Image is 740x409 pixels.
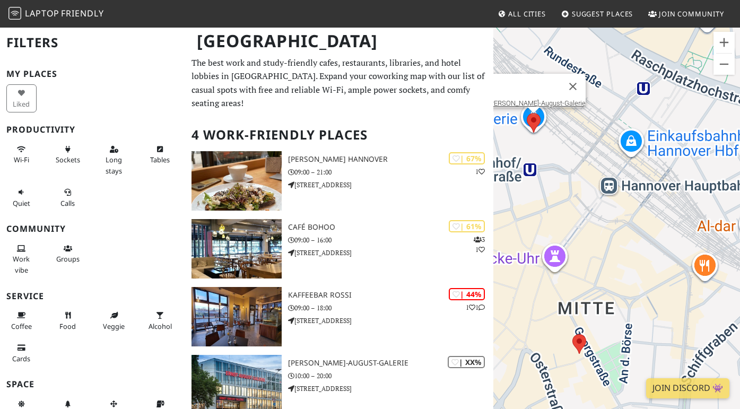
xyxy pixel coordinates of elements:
button: Food [53,307,83,335]
p: [STREET_ADDRESS] [288,248,494,258]
span: Work-friendly tables [150,155,170,164]
button: Work vibe [6,240,37,279]
span: Long stays [106,155,122,175]
h3: [PERSON_NAME]-August-Galerie [288,359,494,368]
h1: [GEOGRAPHIC_DATA] [188,27,491,56]
img: LaptopFriendly [8,7,21,20]
a: LaptopFriendly LaptopFriendly [8,5,104,23]
button: Quiet [6,184,37,212]
h3: Productivity [6,125,179,135]
span: Power sockets [56,155,80,164]
button: Coffee [6,307,37,335]
p: [STREET_ADDRESS] [288,384,494,394]
span: Veggie [103,321,125,331]
h3: [PERSON_NAME] Hannover [288,155,494,164]
div: | XX% [448,356,485,368]
button: Cards [6,339,37,367]
span: Stable Wi-Fi [14,155,29,164]
span: Laptop [25,7,59,19]
p: [STREET_ADDRESS] [288,316,494,326]
span: Suggest Places [572,9,633,19]
a: BoBo Hannover | 67% 1 [PERSON_NAME] Hannover 09:00 – 21:00 [STREET_ADDRESS] [185,151,493,211]
span: Coffee [11,321,32,331]
span: All Cities [508,9,546,19]
span: Friendly [61,7,103,19]
a: Kaffeebar Rossi | 44% 11 Kaffeebar Rossi 09:00 – 18:00 [STREET_ADDRESS] [185,287,493,346]
p: 10:00 – 20:00 [288,371,494,381]
button: Zoom in [713,32,735,53]
h3: My Places [6,69,179,79]
a: Suggest Places [557,4,638,23]
span: Video/audio calls [60,198,75,208]
h3: Space [6,379,179,389]
img: Kaffeebar Rossi [191,287,282,346]
div: | 61% [449,220,485,232]
a: [PERSON_NAME]-August-Galerie [488,99,586,107]
div: | 67% [449,152,485,164]
p: 3 1 [474,234,485,255]
h3: Community [6,224,179,234]
h3: Service [6,291,179,301]
span: Group tables [56,254,80,264]
img: Café Bohoo [191,219,282,279]
button: Alcohol [145,307,176,335]
button: Close [560,74,586,99]
h3: Café Bohoo [288,223,494,232]
a: Join Discord 👾 [646,378,729,398]
a: All Cities [493,4,550,23]
h2: 4 Work-Friendly Places [191,119,487,151]
p: The best work and study-friendly cafes, restaurants, libraries, and hotel lobbies in [GEOGRAPHIC_... [191,56,487,110]
a: Join Community [644,4,728,23]
span: Credit cards [12,354,30,363]
button: Sockets [53,141,83,169]
span: People working [13,254,30,274]
button: Wi-Fi [6,141,37,169]
p: 1 [475,167,485,177]
p: [STREET_ADDRESS] [288,180,494,190]
button: Tables [145,141,176,169]
p: 09:00 – 21:00 [288,167,494,177]
span: Quiet [13,198,30,208]
p: 09:00 – 16:00 [288,235,494,245]
span: Food [59,321,76,331]
button: Veggie [99,307,129,335]
a: Café Bohoo | 61% 31 Café Bohoo 09:00 – 16:00 [STREET_ADDRESS] [185,219,493,279]
span: Join Community [659,9,724,19]
h2: Filters [6,27,179,59]
div: | 44% [449,288,485,300]
img: BoBo Hannover [191,151,282,211]
h3: Kaffeebar Rossi [288,291,494,300]
p: 09:00 – 18:00 [288,303,494,313]
span: Alcohol [149,321,172,331]
button: Calls [53,184,83,212]
button: Zoom out [713,54,735,75]
button: Long stays [99,141,129,179]
p: 1 1 [466,302,485,312]
button: Groups [53,240,83,268]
